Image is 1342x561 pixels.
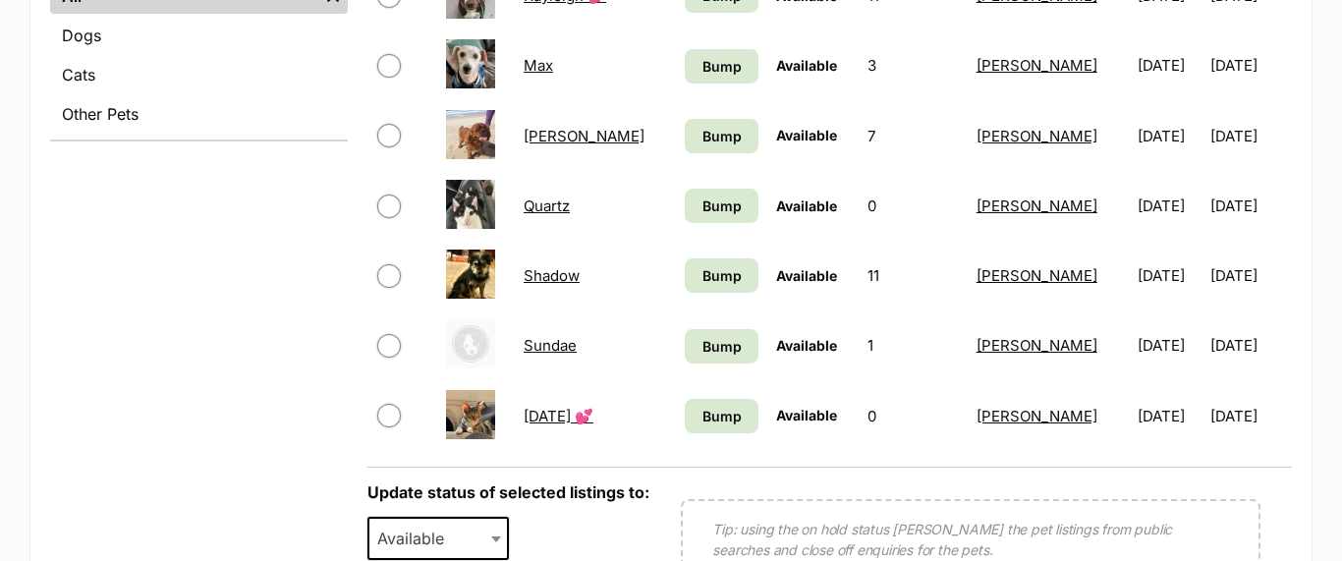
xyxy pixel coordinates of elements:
label: Update status of selected listings to: [367,482,649,502]
a: [PERSON_NAME] [977,127,1097,145]
a: Bump [685,258,758,293]
span: Available [776,57,837,74]
td: [DATE] [1130,311,1209,379]
td: [DATE] [1210,31,1290,99]
a: Quartz [524,196,570,215]
td: 7 [860,102,967,170]
p: Tip: using the on hold status [PERSON_NAME] the pet listings from public searches and close off e... [712,519,1229,560]
td: 11 [860,242,967,309]
td: [DATE] [1210,311,1290,379]
a: Bump [685,329,758,364]
span: Available [776,197,837,214]
a: Bump [685,189,758,223]
td: [DATE] [1130,242,1209,309]
td: [DATE] [1130,31,1209,99]
a: Bump [685,49,758,84]
span: Available [367,517,509,560]
span: Bump [702,406,742,426]
span: Bump [702,56,742,77]
a: [PERSON_NAME] [977,336,1097,355]
span: Bump [702,126,742,146]
a: Bump [685,119,758,153]
td: [DATE] [1210,382,1290,450]
a: Sundae [524,336,577,355]
a: [PERSON_NAME] [977,407,1097,425]
img: Sundae [446,319,495,368]
a: [PERSON_NAME] [977,56,1097,75]
a: [PERSON_NAME] [524,127,644,145]
span: Available [776,407,837,423]
a: [PERSON_NAME] [977,196,1097,215]
td: [DATE] [1210,242,1290,309]
td: 0 [860,382,967,450]
span: Bump [702,265,742,286]
td: 3 [860,31,967,99]
td: 1 [860,311,967,379]
a: [DATE] 💕 [524,407,593,425]
span: Available [369,525,464,552]
td: [DATE] [1130,382,1209,450]
span: Available [776,337,837,354]
a: Max [524,56,553,75]
span: Available [776,267,837,284]
td: [DATE] [1130,172,1209,240]
td: 0 [860,172,967,240]
span: Bump [702,196,742,216]
td: [DATE] [1130,102,1209,170]
td: [DATE] [1210,102,1290,170]
a: Cats [50,57,348,92]
td: [DATE] [1210,172,1290,240]
span: Available [776,127,837,143]
a: [PERSON_NAME] [977,266,1097,285]
a: Bump [685,399,758,433]
a: Other Pets [50,96,348,132]
a: Shadow [524,266,580,285]
span: Bump [702,336,742,357]
a: Dogs [50,18,348,53]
